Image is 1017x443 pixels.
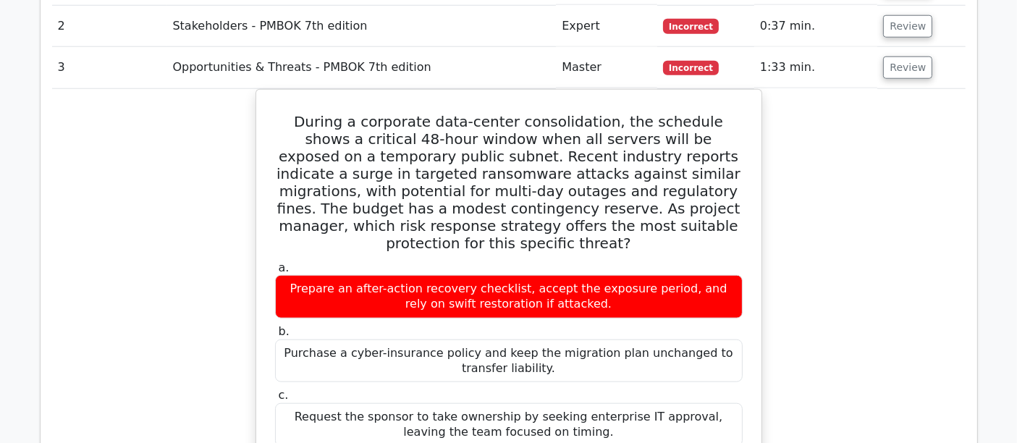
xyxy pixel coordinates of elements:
[52,47,167,88] td: 3
[883,56,932,79] button: Review
[279,324,290,338] span: b.
[754,47,878,88] td: 1:33 min.
[166,6,556,47] td: Stakeholders - PMBOK 7th edition
[274,113,744,252] h5: During a corporate data-center consolidation, the schedule shows a critical 48-hour window when a...
[275,275,743,318] div: Prepare an after-action recovery checklist, accept the exposure period, and rely on swift restora...
[275,339,743,383] div: Purchase a cyber-insurance policy and keep the migration plan unchanged to transfer liability.
[279,388,289,402] span: c.
[754,6,878,47] td: 0:37 min.
[883,15,932,38] button: Review
[556,6,657,47] td: Expert
[663,61,719,75] span: Incorrect
[556,47,657,88] td: Master
[52,6,167,47] td: 2
[279,261,290,274] span: a.
[663,19,719,33] span: Incorrect
[166,47,556,88] td: Opportunities & Threats - PMBOK 7th edition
